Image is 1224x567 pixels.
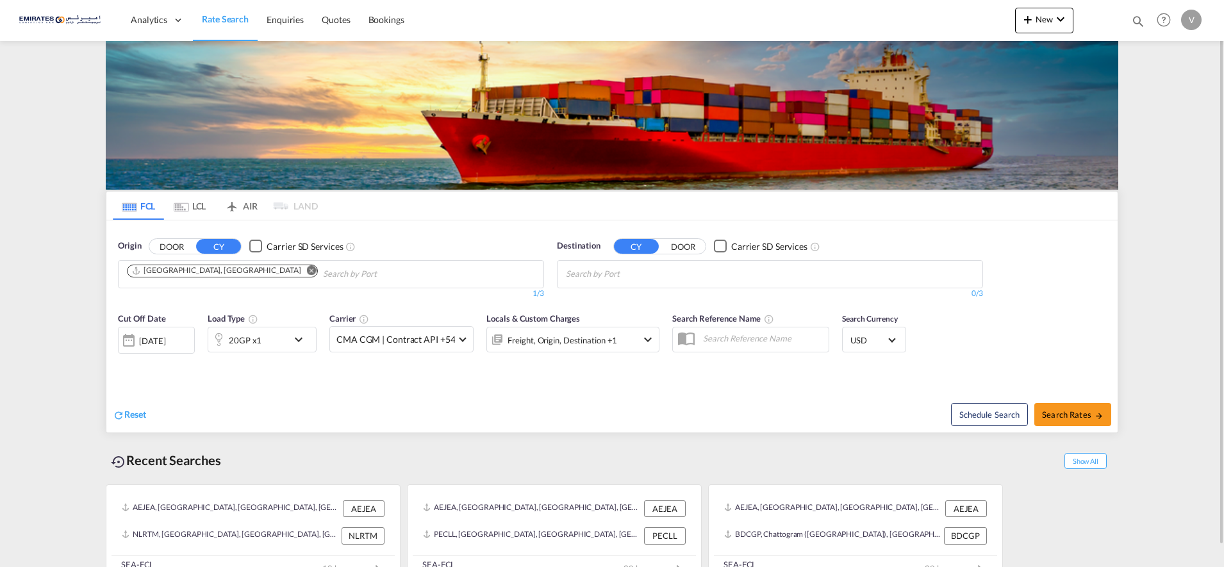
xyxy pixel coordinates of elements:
[764,314,774,324] md-icon: Your search will be saved by the below given name
[672,313,774,324] span: Search Reference Name
[329,313,369,324] span: Carrier
[1153,9,1181,32] div: Help
[215,192,267,220] md-tab-item: AIR
[118,327,195,354] div: [DATE]
[131,265,303,276] div: Press delete to remove this chip.
[1181,10,1202,30] div: V
[202,13,249,24] span: Rate Search
[323,264,445,284] input: Chips input.
[1053,12,1068,27] md-icon: icon-chevron-down
[1020,14,1068,24] span: New
[106,446,226,475] div: Recent Searches
[248,314,258,324] md-icon: icon-information-outline
[249,240,343,253] md-checkbox: Checkbox No Ink
[423,527,641,544] div: PECLL, Callao, Peru, South America, Americas
[208,327,317,352] div: 20GP x1icon-chevron-down
[125,261,450,284] md-chips-wrap: Chips container. Use arrow keys to select chips.
[661,239,706,254] button: DOOR
[508,331,617,349] div: Freight Origin Destination Factory Stuffing
[566,264,688,284] input: Chips input.
[368,14,404,25] span: Bookings
[644,500,686,517] div: AEJEA
[267,240,343,253] div: Carrier SD Services
[298,265,317,278] button: Remove
[229,331,261,349] div: 20GP x1
[267,14,304,25] span: Enquiries
[944,527,987,544] div: BDCGP
[208,313,258,324] span: Load Type
[113,408,146,422] div: icon-refreshReset
[423,500,641,517] div: AEJEA, Jebel Ali, United Arab Emirates, Middle East, Middle East
[322,14,350,25] span: Quotes
[149,239,194,254] button: DOOR
[951,403,1028,426] button: Note: By default Schedule search will only considerorigin ports, destination ports and cut off da...
[291,332,313,347] md-icon: icon-chevron-down
[644,527,686,544] div: PECLL
[557,288,983,299] div: 0/3
[106,41,1118,190] img: LCL+%26+FCL+BACKGROUND.png
[1095,411,1104,420] md-icon: icon-arrow-right
[842,314,898,324] span: Search Currency
[342,527,385,544] div: NLRTM
[731,240,807,253] div: Carrier SD Services
[850,334,886,346] span: USD
[131,265,301,276] div: Jebel Ali, AEJEA
[486,313,580,324] span: Locals & Custom Charges
[724,527,941,544] div: BDCGP, Chattogram (Chittagong), Bangladesh, Indian Subcontinent, Asia Pacific
[486,327,659,352] div: Freight Origin Destination Factory Stuffingicon-chevron-down
[113,192,164,220] md-tab-item: FCL
[1131,14,1145,28] md-icon: icon-magnify
[810,242,820,252] md-icon: Unchecked: Search for CY (Container Yard) services for all selected carriers.Checked : Search for...
[1042,409,1104,420] span: Search Rates
[345,242,356,252] md-icon: Unchecked: Search for CY (Container Yard) services for all selected carriers.Checked : Search for...
[343,500,385,517] div: AEJEA
[164,192,215,220] md-tab-item: LCL
[336,333,455,346] span: CMA CGM | Contract API +54
[614,239,659,254] button: CY
[113,192,318,220] md-pagination-wrapper: Use the left and right arrow keys to navigate between tabs
[118,288,544,299] div: 1/3
[224,199,240,208] md-icon: icon-airplane
[139,335,165,347] div: [DATE]
[724,500,942,517] div: AEJEA, Jebel Ali, United Arab Emirates, Middle East, Middle East
[113,409,124,421] md-icon: icon-refresh
[118,313,166,324] span: Cut Off Date
[118,352,128,370] md-datepicker: Select
[849,331,899,349] md-select: Select Currency: $ USDUnited States Dollar
[124,409,146,420] span: Reset
[131,13,167,26] span: Analytics
[19,6,106,35] img: c67187802a5a11ec94275b5db69a26e6.png
[697,329,829,348] input: Search Reference Name
[564,261,693,284] md-chips-wrap: Chips container with autocompletion. Enter the text area, type text to search, and then use the u...
[106,220,1118,432] div: OriginDOOR CY Checkbox No InkUnchecked: Search for CY (Container Yard) services for all selected ...
[196,239,241,254] button: CY
[557,240,600,252] span: Destination
[122,527,338,544] div: NLRTM, Rotterdam, Netherlands, Western Europe, Europe
[1153,9,1175,31] span: Help
[1064,453,1107,469] span: Show All
[111,454,126,470] md-icon: icon-backup-restore
[1015,8,1073,33] button: icon-plus 400-fgNewicon-chevron-down
[1034,403,1111,426] button: Search Ratesicon-arrow-right
[118,240,141,252] span: Origin
[122,500,340,517] div: AEJEA, Jebel Ali, United Arab Emirates, Middle East, Middle East
[1020,12,1036,27] md-icon: icon-plus 400-fg
[1131,14,1145,33] div: icon-magnify
[359,314,369,324] md-icon: The selected Trucker/Carrierwill be displayed in the rate results If the rates are from another f...
[945,500,987,517] div: AEJEA
[714,240,807,253] md-checkbox: Checkbox No Ink
[640,332,656,347] md-icon: icon-chevron-down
